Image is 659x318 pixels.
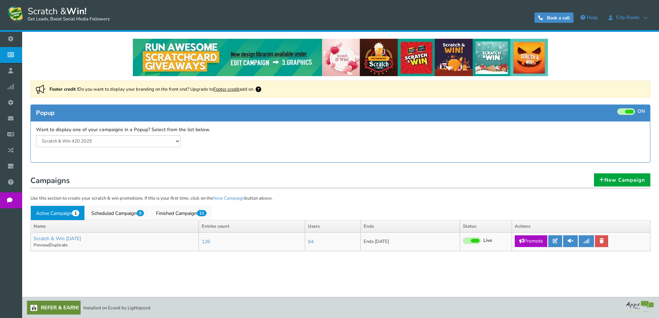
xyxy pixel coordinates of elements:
[30,81,650,98] div: Do you want to display your branding on the front end? Upgrade to add on.
[308,238,313,245] a: 94
[638,108,645,115] span: ON
[197,210,207,216] span: 11
[34,235,81,242] a: Scratch & Win [DATE]
[30,195,650,202] p: Use this section to create your scratch & win promotions. If this is your first time, click on th...
[202,238,210,245] a: 126
[30,206,85,220] a: Active Campaign
[213,86,239,92] a: Footer credit
[24,5,110,22] span: Scratch &
[512,220,650,233] th: Actions
[66,5,86,17] strong: Win!
[49,242,67,248] a: Duplicate
[83,305,150,311] span: Installed on Ecwid by Lightspeed
[150,206,212,220] a: Finished Campaign
[28,17,110,22] small: Get Leads, Boost Social Media Followers
[547,15,570,21] span: Book a call
[305,220,360,233] th: Users
[587,14,597,21] span: Help
[7,5,110,22] a: Scratch &Win! Get Leads, Boost Social Media Followers
[137,210,144,216] span: 0
[36,109,55,117] span: Popup
[30,174,650,188] h1: Campaigns
[613,15,643,20] span: City Roots
[72,210,79,216] span: 1
[630,289,659,318] iframe: LiveChat chat widget
[577,12,601,23] a: Help
[133,39,548,76] img: festival-poster-2020.webp
[460,220,512,233] th: Status
[626,301,654,312] img: bg_logo_foot.webp
[534,12,574,23] a: Book a call
[86,206,149,220] a: Scheduled Campaign
[483,237,492,244] span: Live
[213,195,245,201] a: New Campaign
[360,220,460,233] th: Ends
[34,242,48,248] a: Preview
[360,233,460,251] td: Ends [DATE]
[49,86,78,92] strong: Footer credit !
[7,5,24,22] img: Scratch and Win
[36,127,210,133] label: Want to display one of your campaigns in a Popup? Select from the list below.
[594,173,650,187] a: New Campaign
[27,301,81,315] a: Refer & Earn!
[515,235,547,247] a: Promote
[199,220,305,233] th: Entries count
[31,220,199,233] th: Name
[34,242,196,248] p: |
